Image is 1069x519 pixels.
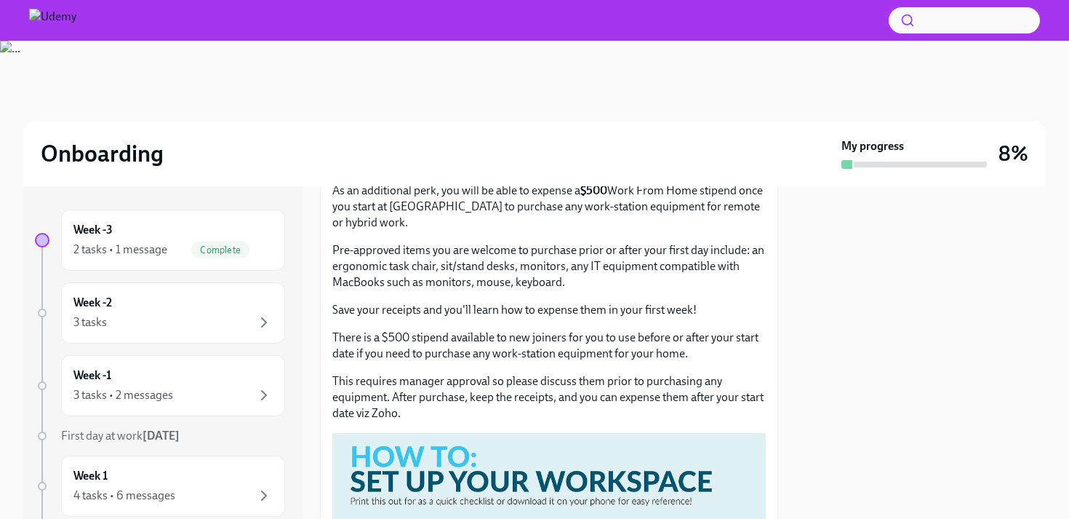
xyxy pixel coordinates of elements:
[143,429,180,443] strong: [DATE]
[35,210,285,271] a: Week -32 tasks • 1 messageComplete
[61,429,180,443] span: First day at work
[73,295,112,311] h6: Week -2
[191,245,249,255] span: Complete
[73,387,173,403] div: 3 tasks • 2 messages
[73,468,108,484] h6: Week 1
[73,368,111,384] h6: Week -1
[580,183,607,197] strong: $500
[73,222,113,238] h6: Week -3
[841,138,904,154] strong: My progress
[41,139,164,168] h2: Onboarding
[332,373,766,421] p: This requires manager approval so please discuss them prior to purchasing any equipment. After pu...
[332,183,766,231] p: As an additional perk, you will be able to expense a Work From Home stipend once you start at [GE...
[73,488,175,504] div: 4 tasks • 6 messages
[73,242,167,258] div: 2 tasks • 1 message
[998,140,1028,167] h3: 8%
[35,428,285,444] a: First day at work[DATE]
[29,9,76,32] img: Udemy
[35,282,285,344] a: Week -23 tasks
[35,355,285,416] a: Week -13 tasks • 2 messages
[332,242,766,290] p: Pre-approved items you are welcome to purchase prior or after your first day include: an ergonomi...
[332,330,766,362] p: There is a $500 stipend available to new joiners for you to use before or after your start date i...
[35,456,285,517] a: Week 14 tasks • 6 messages
[332,302,766,318] p: Save your receipts and you'll learn how to expense them in your first week!
[73,314,107,330] div: 3 tasks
